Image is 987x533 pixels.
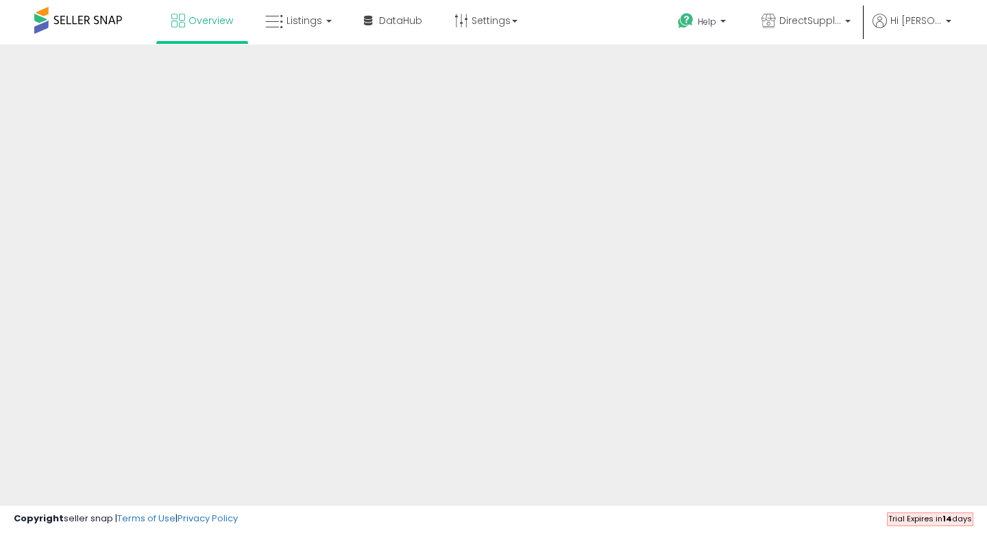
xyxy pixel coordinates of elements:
a: Hi [PERSON_NAME] [873,14,951,45]
span: DataHub [379,14,422,27]
i: Get Help [677,12,694,29]
a: Help [667,2,740,45]
span: Hi [PERSON_NAME] [890,14,942,27]
span: Trial Expires in days [888,513,972,524]
span: Listings [287,14,322,27]
div: seller snap | | [14,512,238,525]
span: Overview [188,14,233,27]
a: Terms of Use [117,512,175,525]
strong: Copyright [14,512,64,525]
span: Help [698,16,716,27]
span: DirectSupplyClub [779,14,841,27]
a: Privacy Policy [178,512,238,525]
b: 14 [942,513,952,524]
